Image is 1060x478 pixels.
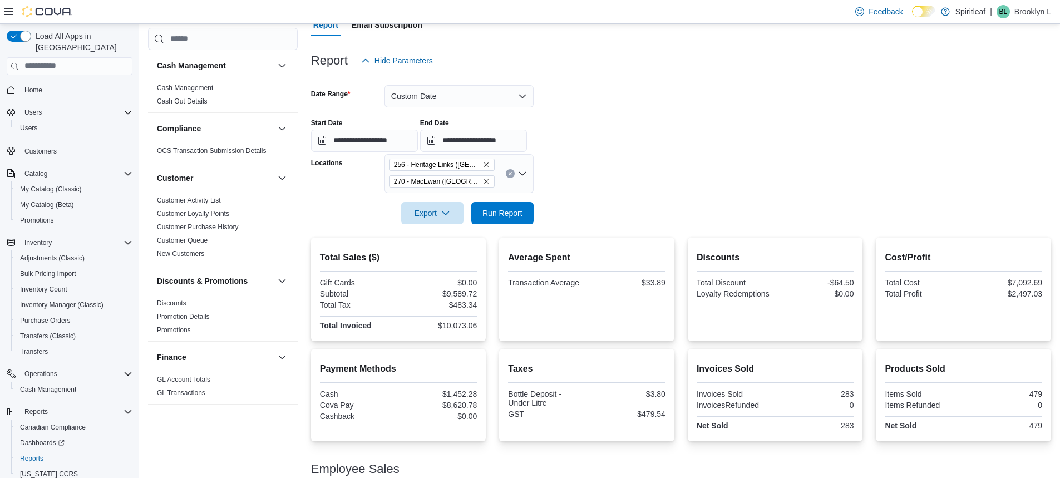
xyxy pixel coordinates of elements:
[16,421,132,434] span: Canadian Compliance
[20,106,46,119] button: Users
[20,385,76,394] span: Cash Management
[851,1,907,23] a: Feedback
[16,198,78,211] a: My Catalog (Beta)
[777,390,854,398] div: 283
[885,421,916,430] strong: Net Sold
[885,278,961,287] div: Total Cost
[20,405,52,418] button: Reports
[2,235,137,250] button: Inventory
[966,390,1042,398] div: 479
[157,375,210,384] span: GL Account Totals
[11,250,137,266] button: Adjustments (Classic)
[16,183,132,196] span: My Catalog (Classic)
[999,5,1008,18] span: BL
[966,289,1042,298] div: $2,497.03
[885,401,961,410] div: Items Refunded
[16,383,132,396] span: Cash Management
[420,130,527,152] input: Press the down key to open a popover containing a calendar.
[20,423,86,432] span: Canadian Compliance
[16,436,69,450] a: Dashboards
[508,251,665,264] h2: Average Spent
[483,161,490,168] button: Remove 256 - Heritage Links (Edmonton) from selection in this group
[157,97,208,105] a: Cash Out Details
[2,142,137,159] button: Customers
[16,183,86,196] a: My Catalog (Classic)
[320,362,477,376] h2: Payment Methods
[885,289,961,298] div: Total Profit
[148,144,298,162] div: Compliance
[275,171,289,185] button: Customer
[157,196,221,205] span: Customer Activity List
[389,159,495,171] span: 256 - Heritage Links (Edmonton)
[20,216,54,225] span: Promotions
[16,283,72,296] a: Inventory Count
[885,251,1042,264] h2: Cost/Profit
[11,120,137,136] button: Users
[20,405,132,418] span: Reports
[869,6,903,17] span: Feedback
[16,267,81,280] a: Bulk Pricing Import
[11,197,137,213] button: My Catalog (Beta)
[20,124,37,132] span: Users
[20,454,43,463] span: Reports
[20,285,67,294] span: Inventory Count
[912,6,935,17] input: Dark Mode
[20,167,52,180] button: Catalog
[20,83,132,97] span: Home
[990,5,992,18] p: |
[997,5,1010,18] div: Brooklyn L
[401,202,464,224] button: Export
[401,412,477,421] div: $0.00
[311,119,343,127] label: Start Date
[16,329,80,343] a: Transfers (Classic)
[24,147,57,156] span: Customers
[401,278,477,287] div: $0.00
[389,175,495,188] span: 270 - MacEwan (Edmonton)
[508,278,584,287] div: Transaction Average
[2,366,137,382] button: Operations
[157,210,229,218] a: Customer Loyalty Points
[2,82,137,98] button: Home
[508,390,584,407] div: Bottle Deposit - Under Litre
[16,345,132,358] span: Transfers
[24,369,57,378] span: Operations
[157,389,205,397] a: GL Transactions
[11,435,137,451] a: Dashboards
[697,278,773,287] div: Total Discount
[24,169,47,178] span: Catalog
[11,213,137,228] button: Promotions
[777,278,854,287] div: -$64.50
[24,86,42,95] span: Home
[20,145,61,158] a: Customers
[20,144,132,157] span: Customers
[401,289,477,298] div: $9,589.72
[966,278,1042,287] div: $7,092.69
[275,274,289,288] button: Discounts & Promotions
[320,289,396,298] div: Subtotal
[401,390,477,398] div: $1,452.28
[157,326,191,334] a: Promotions
[320,390,396,398] div: Cash
[311,54,348,67] h3: Report
[320,401,396,410] div: Cova Pay
[885,362,1042,376] h2: Products Sold
[16,298,132,312] span: Inventory Manager (Classic)
[16,452,132,465] span: Reports
[157,84,213,92] a: Cash Management
[157,209,229,218] span: Customer Loyalty Points
[401,401,477,410] div: $8,620.78
[16,267,132,280] span: Bulk Pricing Import
[2,105,137,120] button: Users
[148,194,298,265] div: Customer
[157,250,204,258] a: New Customers
[697,251,854,264] h2: Discounts
[20,367,132,381] span: Operations
[20,332,76,341] span: Transfers (Classic)
[20,438,65,447] span: Dashboards
[20,316,71,325] span: Purchase Orders
[157,123,201,134] h3: Compliance
[955,5,985,18] p: Spiritleaf
[11,297,137,313] button: Inventory Manager (Classic)
[966,401,1042,410] div: 0
[157,60,273,71] button: Cash Management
